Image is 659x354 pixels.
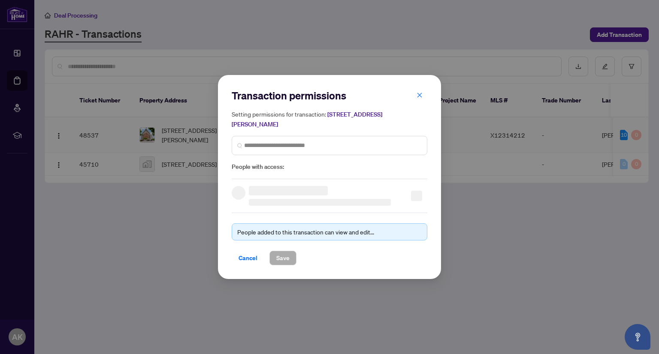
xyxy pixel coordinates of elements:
[232,89,427,102] h2: Transaction permissions
[239,251,257,265] span: Cancel
[625,324,650,350] button: Open asap
[232,251,264,265] button: Cancel
[269,251,296,265] button: Save
[232,162,427,172] span: People with access:
[232,111,382,128] span: [STREET_ADDRESS][PERSON_NAME]
[417,92,423,98] span: close
[237,227,422,237] div: People added to this transaction can view and edit...
[232,109,427,129] h5: Setting permissions for transaction:
[237,143,242,148] img: search_icon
